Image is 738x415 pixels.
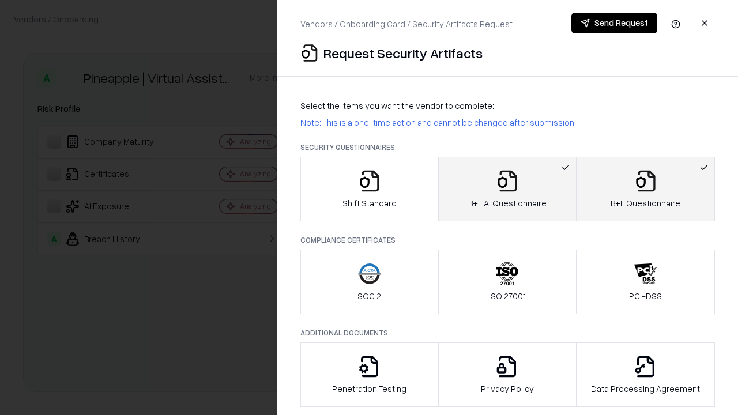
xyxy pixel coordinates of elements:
[629,290,662,302] p: PCI-DSS
[576,342,715,407] button: Data Processing Agreement
[591,383,700,395] p: Data Processing Agreement
[300,328,715,338] p: Additional Documents
[576,250,715,314] button: PCI-DSS
[300,18,513,30] p: Vendors / Onboarding Card / Security Artifacts Request
[576,157,715,221] button: B+L Questionnaire
[300,250,439,314] button: SOC 2
[489,290,526,302] p: ISO 27001
[481,383,534,395] p: Privacy Policy
[300,116,715,129] p: Note: This is a one-time action and cannot be changed after submission.
[438,342,577,407] button: Privacy Policy
[357,290,381,302] p: SOC 2
[332,383,406,395] p: Penetration Testing
[300,157,439,221] button: Shift Standard
[468,197,547,209] p: B+L AI Questionnaire
[611,197,680,209] p: B+L Questionnaire
[300,142,715,152] p: Security Questionnaires
[438,157,577,221] button: B+L AI Questionnaire
[300,342,439,407] button: Penetration Testing
[571,13,657,33] button: Send Request
[300,100,715,112] p: Select the items you want the vendor to complete:
[300,235,715,245] p: Compliance Certificates
[323,44,483,62] p: Request Security Artifacts
[438,250,577,314] button: ISO 27001
[342,197,397,209] p: Shift Standard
